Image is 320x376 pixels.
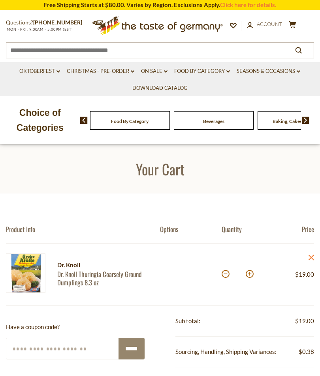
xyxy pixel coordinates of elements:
div: Quantity [222,225,268,233]
a: On Sale [141,67,168,76]
div: Options [160,225,222,233]
a: Download Catalog [132,84,188,93]
a: Beverages [203,118,224,124]
div: Dr. Knoll [57,260,146,270]
a: Seasons & Occasions [237,67,300,76]
p: Have a coupon code? [6,322,145,332]
span: Account [257,21,282,27]
a: Dr. Knoll Thuringia Coarsely Ground Dumplings 8.3 oz [57,270,146,287]
a: Oktoberfest [19,67,60,76]
span: $19.00 [295,271,314,278]
span: Sourcing, Handling, Shipping Variances: [175,348,277,355]
h1: Your Cart [24,160,296,178]
a: Food By Category [111,118,149,124]
a: Food By Category [174,67,230,76]
img: previous arrow [80,117,88,124]
span: $0.38 [299,347,314,357]
a: [PHONE_NUMBER] [33,19,82,26]
img: Dr. Knoll Thuringia Coarsely Ground Dumplings 8.3 oz [6,253,45,293]
span: Sub total: [175,317,200,324]
div: Price [268,225,314,233]
a: Christmas - PRE-ORDER [67,67,134,76]
span: $19.00 [295,316,314,326]
div: Product Info [6,225,160,233]
img: next arrow [302,117,309,124]
a: Account [247,20,282,29]
span: MON - FRI, 9:00AM - 5:00PM (EST) [6,27,73,32]
a: Click here for details. [220,1,276,8]
p: Questions? [6,18,88,28]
